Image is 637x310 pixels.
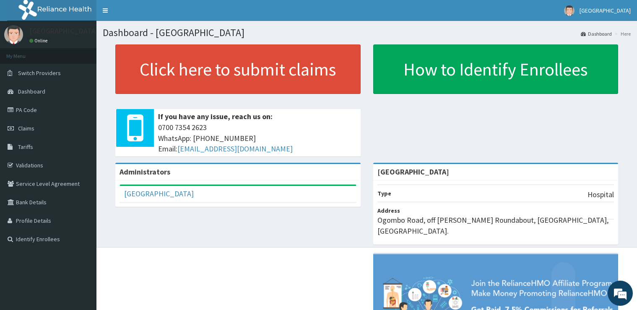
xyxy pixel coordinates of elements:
a: [GEOGRAPHIC_DATA] [124,189,194,198]
b: Administrators [120,167,170,177]
span: Switch Providers [18,69,61,77]
span: Tariffs [18,143,33,151]
p: Hospital [588,189,614,200]
span: [GEOGRAPHIC_DATA] [580,7,631,14]
span: Dashboard [18,88,45,95]
a: [EMAIL_ADDRESS][DOMAIN_NAME] [177,144,293,154]
b: Address [377,207,400,214]
p: Ogombo Road, off [PERSON_NAME] Roundabout, [GEOGRAPHIC_DATA], [GEOGRAPHIC_DATA]. [377,215,614,236]
p: [GEOGRAPHIC_DATA] [29,27,99,35]
a: Online [29,38,49,44]
strong: [GEOGRAPHIC_DATA] [377,167,449,177]
a: Click here to submit claims [115,44,361,94]
a: Dashboard [581,30,612,37]
b: Type [377,190,391,197]
a: How to Identify Enrollees [373,44,619,94]
img: User Image [564,5,575,16]
img: User Image [4,25,23,44]
span: Claims [18,125,34,132]
li: Here [613,30,631,37]
h1: Dashboard - [GEOGRAPHIC_DATA] [103,27,631,38]
b: If you have any issue, reach us on: [158,112,273,121]
span: 0700 7354 2623 WhatsApp: [PHONE_NUMBER] Email: [158,122,356,154]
